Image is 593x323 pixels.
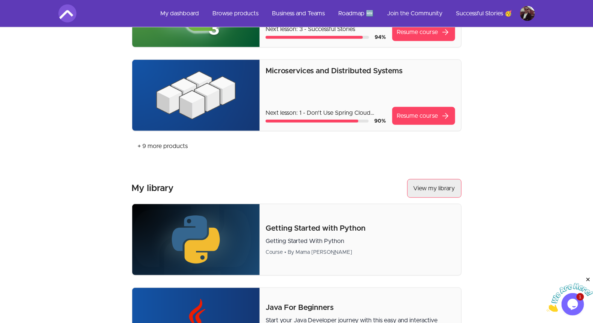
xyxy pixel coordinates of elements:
[266,302,455,313] p: Java For Beginners
[520,6,535,21] img: Profile image for Vlad
[155,4,205,22] a: My dashboard
[266,120,368,123] div: Course progress
[266,25,386,34] p: Next lesson: 3 - Successful Stories
[450,4,518,22] a: Successful Stories 🥳
[132,182,174,194] h3: My library
[441,28,450,37] span: arrow_forward
[58,4,76,22] img: Amigoscode logo
[266,66,455,76] p: Microservices and Distributed Systems
[266,108,386,117] p: Next lesson: 1 - Don't Use Spring Cloud Config Server
[392,107,455,125] a: Resume coursearrow_forward
[266,223,455,234] p: Getting Started with Python
[375,119,386,124] span: 90 %
[207,4,265,22] a: Browse products
[266,237,455,246] p: Getting Started With Python
[132,60,260,131] img: Product image for Microservices and Distributed Systems
[547,276,593,312] iframe: chat widget
[441,111,450,120] span: arrow_forward
[381,4,449,22] a: Join the Community
[155,4,535,22] nav: Main
[132,204,462,276] a: Product image for Getting Started with PythonGetting Started with PythonGetting Started With Pyth...
[266,249,455,256] div: Course • By Mama [PERSON_NAME]
[392,23,455,41] a: Resume coursearrow_forward
[333,4,380,22] a: Roadmap 🆕
[132,204,260,275] img: Product image for Getting Started with Python
[266,36,369,39] div: Course progress
[132,137,194,155] button: + 9 more products
[375,35,386,40] span: 94 %
[266,4,331,22] a: Business and Teams
[407,179,462,198] button: View my library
